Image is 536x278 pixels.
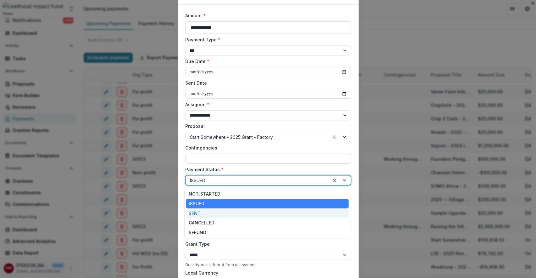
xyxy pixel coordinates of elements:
[185,123,347,129] label: Proposal
[331,133,338,141] div: Clear selected options
[185,166,347,173] label: Payment Status
[186,228,349,237] div: REFUND
[186,199,349,208] div: ISSUED
[185,12,347,19] label: Amount
[331,176,338,184] div: Clear selected options
[185,36,347,43] label: Payment Type
[185,80,347,86] label: Sent Date
[185,144,347,151] label: Contingencies
[186,189,349,199] div: NOT_STARTED
[185,262,351,267] div: Grant type is inferred from our system
[185,270,218,276] label: Local Currency
[185,241,347,247] label: Grant Type
[185,58,347,65] label: Due Date
[186,218,349,228] div: CANCELLED
[186,208,349,218] div: SENT
[185,101,347,108] label: Assignee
